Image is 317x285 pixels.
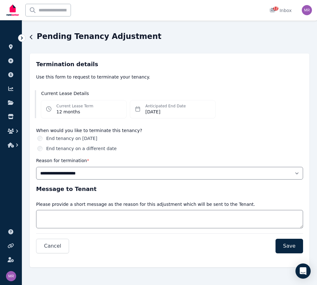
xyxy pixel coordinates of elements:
h3: Termination details [36,60,303,69]
span: Save [283,242,295,250]
p: Use this form to request to terminate your tenancy. [36,74,303,80]
label: When would you like to terminate this tenancy? [36,128,303,133]
label: End tenancy on [DATE] [46,135,97,142]
label: End tenancy on a different date [46,145,117,152]
h3: Current Lease Details [41,90,304,97]
button: Save [276,239,303,253]
span: Cancel [44,242,61,250]
button: Cancel [36,239,69,253]
img: RentBetter [5,2,20,18]
img: Mulyadi Robin [302,5,312,15]
img: Mulyadi Robin [6,271,16,281]
h3: Message to Tenant [36,185,303,193]
dd: 12 months [56,109,93,115]
dt: Anticipated End Date [145,104,186,109]
h1: Pending Tenancy Adjustment [37,31,162,41]
label: Reason for termination [36,158,89,163]
div: Open Intercom Messenger [295,263,311,279]
dd: [DATE] [145,109,186,115]
dt: Current Lease Term [56,104,93,109]
span: 12 [273,7,278,10]
div: Inbox [269,7,292,14]
p: Please provide a short message as the reason for this adjustment which will be sent to the Tenant. [36,201,255,207]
